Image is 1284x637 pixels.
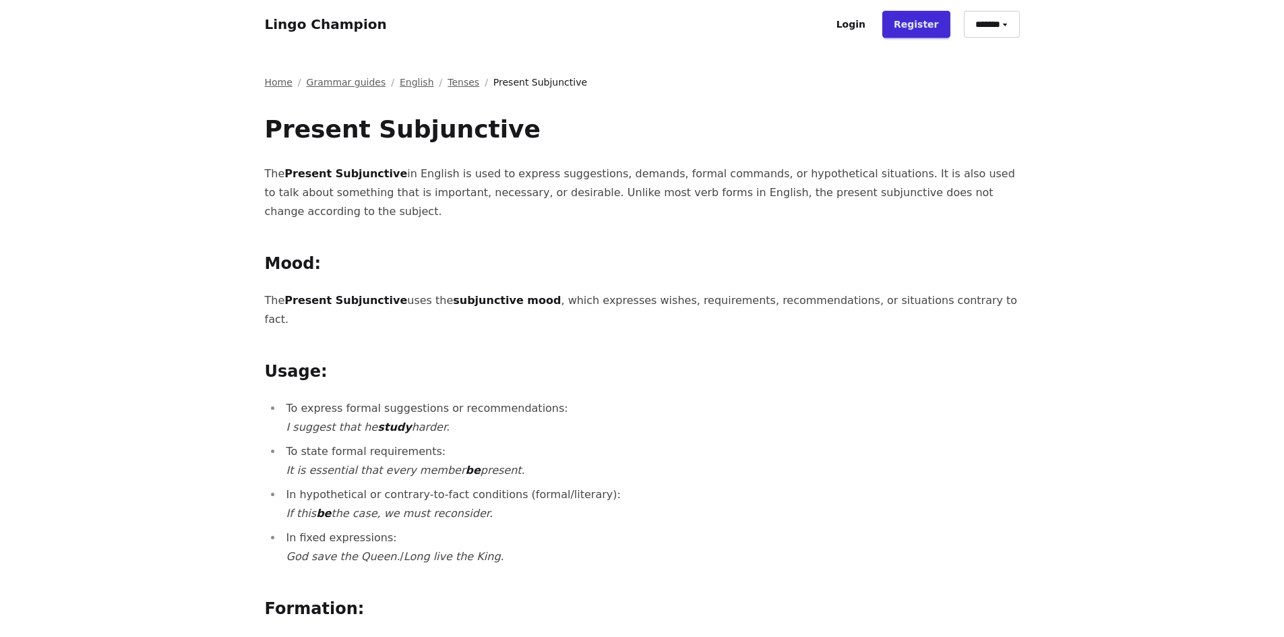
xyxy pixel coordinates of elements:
[265,75,1020,89] nav: Breadcrumb
[453,294,561,307] strong: subjunctive mood
[400,75,434,89] a: English
[265,116,1020,143] h1: Present Subjunctive
[265,253,1020,275] h2: Mood:
[404,550,504,563] em: Long live the King.
[282,528,1020,566] li: In fixed expressions: /
[282,485,1020,523] li: In hypothetical or contrary-to-fact conditions (formal/literary):
[448,75,479,89] a: Tenses
[284,294,407,307] strong: Present Subjunctive
[439,75,443,89] span: /
[493,75,587,89] span: Present Subjunctive
[265,361,1020,383] h2: Usage:
[284,167,407,180] strong: Present Subjunctive
[391,75,394,89] span: /
[265,75,293,89] a: Home
[282,442,1020,480] li: To state formal requirements:
[307,75,386,89] a: Grammar guides
[465,464,480,477] strong: be
[286,464,525,477] em: It is essential that every member present.
[265,291,1020,329] p: The uses the , which expresses wishes, requirements, recommendations, or situations contrary to f...
[316,507,331,520] strong: be
[265,164,1020,221] p: The in English is used to express suggestions, demands, formal commands, or hypothetical situatio...
[286,550,400,563] em: God save the Queen.
[265,16,387,32] a: Lingo Champion
[377,421,411,433] strong: study
[825,11,877,38] a: Login
[882,11,950,38] a: Register
[282,399,1020,437] li: To express formal suggestions or recommendations:
[286,421,450,433] em: I suggest that he harder.
[286,507,493,520] em: If this the case, we must reconsider.
[298,75,301,89] span: /
[265,599,1020,620] h2: Formation:
[485,75,488,89] span: /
